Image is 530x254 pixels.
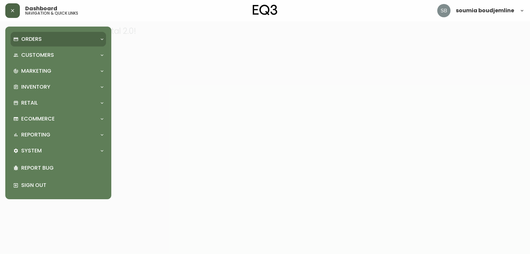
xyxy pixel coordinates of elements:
p: Marketing [21,67,51,75]
p: Sign Out [21,182,103,189]
p: Retail [21,99,38,107]
span: soumia boudjemline [456,8,514,13]
img: 83621bfd3c61cadf98040c636303d86a [437,4,450,17]
div: Retail [11,96,106,110]
p: Ecommerce [21,115,55,123]
div: Ecommerce [11,112,106,126]
div: Customers [11,48,106,62]
p: Report Bug [21,164,103,172]
div: Reporting [11,127,106,142]
p: Inventory [21,83,50,91]
div: Inventory [11,80,106,94]
h5: navigation & quick links [25,11,78,15]
p: System [21,147,42,154]
div: Marketing [11,64,106,78]
div: Report Bug [11,159,106,177]
p: Reporting [21,131,50,138]
div: Orders [11,32,106,46]
p: Orders [21,36,42,43]
span: Dashboard [25,6,57,11]
p: Customers [21,51,54,59]
div: Sign Out [11,177,106,194]
div: System [11,143,106,158]
img: logo [253,5,277,15]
